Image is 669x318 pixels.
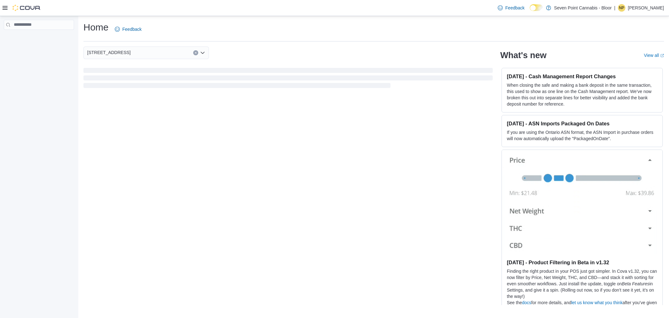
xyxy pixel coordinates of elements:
[571,300,622,305] a: let us know what you think
[618,4,625,12] div: Nicholas Potter
[505,5,524,11] span: Feedback
[530,4,543,11] input: Dark Mode
[507,129,657,142] p: If you are using the Ontario ASN format, the ASN Import in purchase orders will now automatically...
[87,49,130,56] span: [STREET_ADDRESS]
[554,4,612,12] p: Seven Point Cannabis - Bloor
[628,4,664,12] p: [PERSON_NAME]
[507,82,657,107] p: When closing the safe and making a bank deposit in the same transaction, this used to show as one...
[83,21,109,34] h1: Home
[83,69,493,89] span: Loading
[522,300,531,305] a: docs
[507,259,657,266] h3: [DATE] - Product Filtering in Beta in v1.32
[112,23,144,36] a: Feedback
[614,4,615,12] p: |
[4,31,74,46] nav: Complex example
[507,73,657,79] h3: [DATE] - Cash Management Report Changes
[495,2,527,14] a: Feedback
[622,281,650,286] em: Beta Features
[122,26,141,32] span: Feedback
[507,120,657,127] h3: [DATE] - ASN Imports Packaged On Dates
[507,268,657,299] p: Finding the right product in your POS just got simpler. In Cova v1.32, you can now filter by Pric...
[619,4,624,12] span: NP
[200,50,205,55] button: Open list of options
[644,53,664,58] a: View allExternal link
[13,5,41,11] img: Cova
[660,54,664,58] svg: External link
[500,50,546,60] h2: What's new
[507,299,657,312] p: See the for more details, and after you’ve given it a try.
[193,50,198,55] button: Clear input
